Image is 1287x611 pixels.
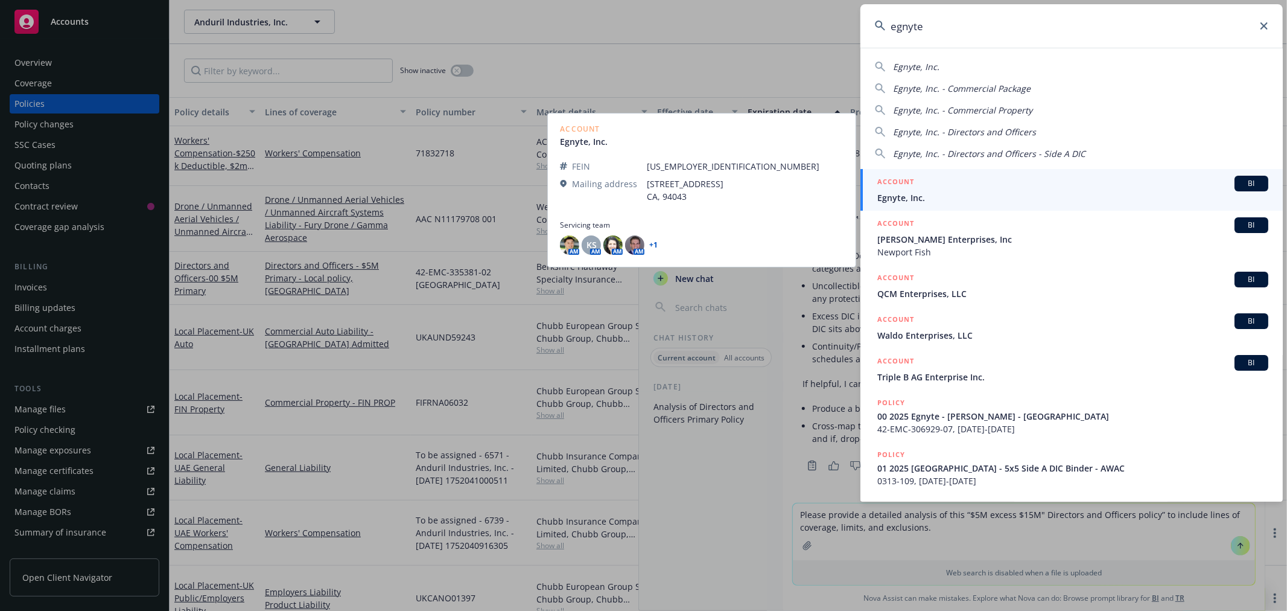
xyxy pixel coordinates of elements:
[860,211,1283,265] a: ACCOUNTBI[PERSON_NAME] Enterprises, IncNewport Fish
[1239,220,1263,231] span: BI
[877,272,914,286] h5: ACCOUNT
[877,475,1268,487] span: 0313-109, [DATE]-[DATE]
[877,191,1268,204] span: Egnyte, Inc.
[877,462,1268,475] span: 01 2025 [GEOGRAPHIC_DATA] - 5x5 Side A DIC Binder - AWAC
[860,390,1283,442] a: POLICY00 2025 Egnyte - [PERSON_NAME] - [GEOGRAPHIC_DATA]42-EMC-306929-07, [DATE]-[DATE]
[860,348,1283,390] a: ACCOUNTBITriple B AG Enterprise Inc.
[877,176,914,190] h5: ACCOUNT
[893,61,939,72] span: Egnyte, Inc.
[877,449,905,461] h5: POLICY
[877,287,1268,300] span: QCM Enterprises, LLC
[860,494,1283,546] a: POLICY
[877,329,1268,342] span: Waldo Enterprises, LLC
[877,246,1268,258] span: Newport Fish
[877,217,914,232] h5: ACCOUNT
[877,397,905,409] h5: POLICY
[893,83,1031,94] span: Egnyte, Inc. - Commercial Package
[860,169,1283,211] a: ACCOUNTBIEgnyte, Inc.
[877,371,1268,383] span: Triple B AG Enterprise Inc.
[1239,316,1263,327] span: BI
[1239,357,1263,368] span: BI
[860,4,1283,48] input: Search...
[860,442,1283,494] a: POLICY01 2025 [GEOGRAPHIC_DATA] - 5x5 Side A DIC Binder - AWAC0313-109, [DATE]-[DATE]
[877,313,914,328] h5: ACCOUNT
[877,355,914,369] h5: ACCOUNT
[860,307,1283,348] a: ACCOUNTBIWaldo Enterprises, LLC
[877,501,905,513] h5: POLICY
[893,126,1036,138] span: Egnyte, Inc. - Directors and Officers
[877,410,1268,423] span: 00 2025 Egnyte - [PERSON_NAME] - [GEOGRAPHIC_DATA]
[1239,178,1263,189] span: BI
[893,148,1085,159] span: Egnyte, Inc. - Directors and Officers - Side A DIC
[877,423,1268,435] span: 42-EMC-306929-07, [DATE]-[DATE]
[1239,274,1263,285] span: BI
[860,265,1283,307] a: ACCOUNTBIQCM Enterprises, LLC
[877,233,1268,246] span: [PERSON_NAME] Enterprises, Inc
[893,104,1032,116] span: Egnyte, Inc. - Commercial Property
